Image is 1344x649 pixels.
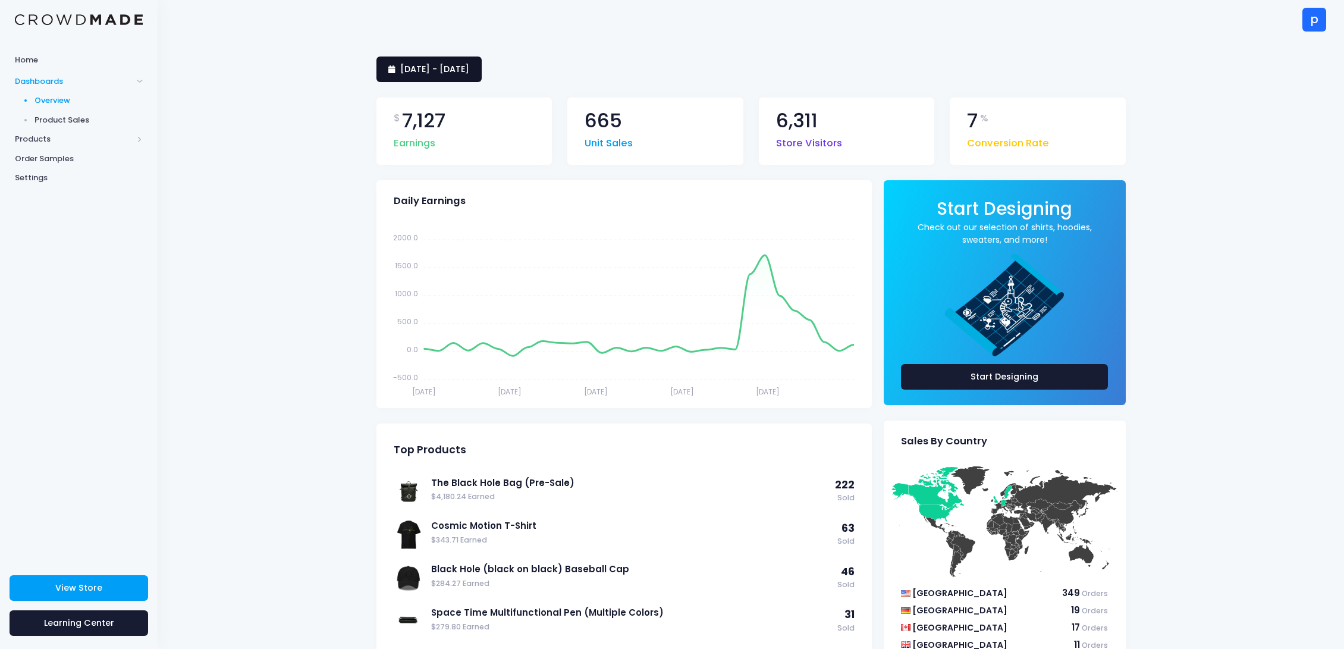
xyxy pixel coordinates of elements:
span: Daily Earnings [394,195,466,207]
span: $279.80 Earned [431,622,831,633]
span: Sold [837,623,855,634]
span: 6,311 [776,111,818,131]
span: 7,127 [402,111,445,131]
span: Conversion Rate [967,130,1049,151]
tspan: 1000.0 [394,289,417,299]
span: Sold [837,536,855,547]
span: Home [15,54,143,66]
span: [DATE] - [DATE] [400,63,469,75]
span: Products [15,133,133,145]
span: Sales By Country [901,435,987,447]
span: Orders [1082,588,1108,598]
span: Learning Center [44,617,114,629]
tspan: [DATE] [670,387,693,397]
a: Check out our selection of shirts, hoodies, sweaters, and more! [901,221,1109,246]
span: Sold [837,579,855,591]
tspan: [DATE] [584,387,608,397]
a: View Store [10,575,148,601]
div: p [1302,8,1326,32]
a: The Black Hole Bag (Pre-Sale) [431,476,829,490]
span: Sold [835,493,855,504]
span: 17 [1072,621,1080,634]
tspan: [DATE] [412,387,435,397]
span: Unit Sales [585,130,633,151]
img: Logo [15,14,143,26]
tspan: [DATE] [498,387,522,397]
span: Start Designing [937,196,1072,221]
a: Learning Center [10,610,148,636]
span: $4,180.24 Earned [431,491,829,503]
span: Product Sales [34,114,143,126]
span: 19 [1071,604,1080,616]
span: View Store [55,582,102,594]
span: % [980,111,988,126]
span: Orders [1082,606,1108,616]
span: 349 [1062,587,1080,599]
tspan: 1500.0 [394,261,417,271]
span: $284.27 Earned [431,578,831,590]
span: $ [394,111,400,126]
span: Earnings [394,130,435,151]
span: 46 [841,565,855,579]
span: [GEOGRAPHIC_DATA] [912,587,1007,599]
span: Order Samples [15,153,143,165]
tspan: -500.0 [392,372,417,382]
span: Top Products [394,444,466,456]
tspan: 500.0 [397,316,417,327]
span: [GEOGRAPHIC_DATA] [912,622,1007,634]
tspan: 2000.0 [392,233,417,243]
a: Cosmic Motion T-Shirt [431,519,831,532]
a: Start Designing [901,364,1109,390]
tspan: 0.0 [406,344,417,355]
a: Space Time Multifunctional Pen (Multiple Colors) [431,606,831,619]
a: Black Hole (black on black) Baseball Cap [431,563,831,576]
span: Orders [1082,623,1108,633]
span: 63 [841,521,855,535]
span: Dashboards [15,76,133,87]
span: 222 [835,478,855,492]
span: 31 [844,607,855,622]
span: $343.71 Earned [431,535,831,546]
a: [DATE] - [DATE] [376,57,482,82]
span: Overview [34,95,143,106]
span: Settings [15,172,143,184]
span: 665 [585,111,622,131]
a: Start Designing [937,206,1072,218]
span: 7 [967,111,978,131]
span: [GEOGRAPHIC_DATA] [912,604,1007,616]
span: Store Visitors [776,130,842,151]
tspan: [DATE] [756,387,780,397]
